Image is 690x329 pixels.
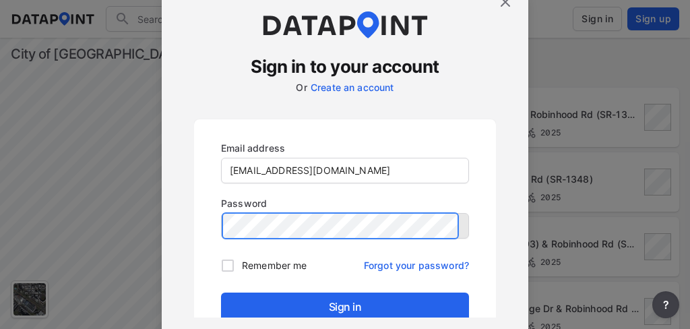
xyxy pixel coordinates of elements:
img: dataPointLogo.9353c09d.svg [261,11,429,38]
a: Forgot your password? [364,251,469,272]
button: more [652,291,679,318]
h3: Sign in to your account [194,55,496,79]
p: Password [221,196,469,210]
button: Sign in [221,293,469,321]
span: Sign in [232,299,458,315]
label: Or [296,82,307,93]
input: you@example.com [222,158,468,183]
span: ? [660,297,671,313]
a: Create an account [311,82,394,93]
p: Email address [221,141,469,155]
span: Remember me [242,258,307,272]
